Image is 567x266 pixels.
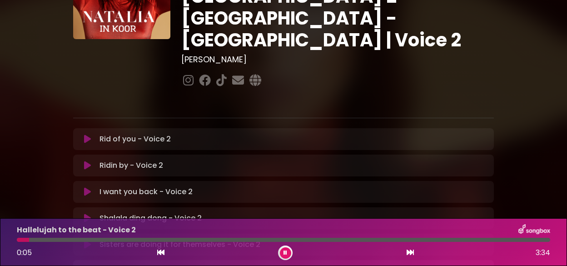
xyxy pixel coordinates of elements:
img: songbox-logo-white.png [518,224,550,236]
span: 3:34 [536,247,550,258]
p: I want you back - Voice 2 [99,186,193,197]
p: Ridin by - Voice 2 [99,160,163,171]
p: Hallelujah to the beat - Voice 2 [17,225,136,236]
p: Shalala ding dong - Voice 2 [99,213,202,224]
span: 0:05 [17,247,32,258]
p: Rid of you - Voice 2 [99,134,171,145]
h3: [PERSON_NAME] [181,55,494,65]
